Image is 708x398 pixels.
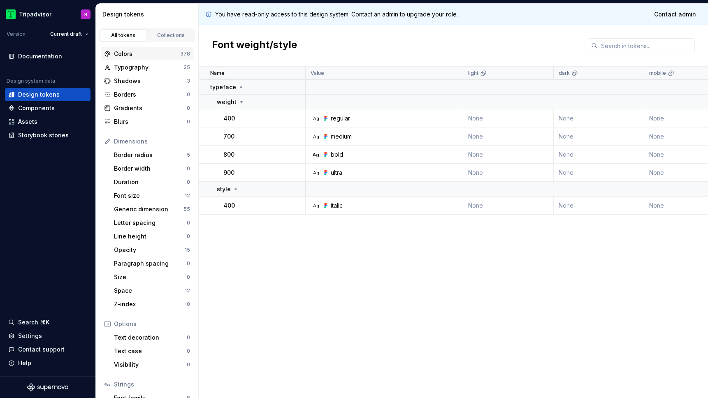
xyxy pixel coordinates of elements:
[111,230,193,243] a: Line height0
[111,176,193,189] a: Duration0
[187,334,190,341] div: 0
[187,179,190,185] div: 0
[463,109,554,127] td: None
[331,169,342,177] div: ultra
[111,345,193,358] a: Text case0
[114,77,187,85] div: Shadows
[187,165,190,172] div: 0
[185,192,190,199] div: 12
[223,169,234,177] p: 900
[114,287,185,295] div: Space
[187,361,190,368] div: 0
[111,189,193,202] a: Font size12
[313,133,319,140] div: Ag
[114,361,187,369] div: Visibility
[18,104,55,112] div: Components
[223,132,234,141] p: 700
[212,38,297,53] h2: Font weight/style
[5,88,91,101] a: Design tokens
[187,220,190,226] div: 0
[101,88,193,101] a: Borders0
[46,28,92,40] button: Current draft
[223,201,235,210] p: 400
[114,63,183,72] div: Typography
[18,52,62,60] div: Documentation
[5,50,91,63] a: Documentation
[463,164,554,182] td: None
[463,197,554,215] td: None
[18,131,69,139] div: Storybook stories
[114,178,187,186] div: Duration
[331,150,343,159] div: bold
[223,150,234,159] p: 800
[187,348,190,354] div: 0
[114,273,187,281] div: Size
[183,206,190,213] div: 55
[114,333,187,342] div: Text decoration
[598,38,695,53] input: Search in tokens...
[185,287,190,294] div: 12
[654,10,696,19] span: Contact admin
[5,329,91,342] a: Settings
[111,162,193,175] a: Border width0
[187,91,190,98] div: 0
[111,243,193,257] a: Opacity15
[5,356,91,370] button: Help
[102,10,195,19] div: Design tokens
[215,10,458,19] p: You have read-only access to this design system. Contact an admin to upgrade your role.
[331,132,352,141] div: medium
[111,257,193,270] a: Paragraph spacing0
[114,259,187,268] div: Paragraph spacing
[114,118,187,126] div: Blurs
[111,358,193,371] a: Visibility0
[187,78,190,84] div: 3
[111,203,193,216] a: Generic dimension55
[187,118,190,125] div: 0
[114,104,187,112] div: Gradients
[111,271,193,284] a: Size0
[217,98,237,106] p: weight
[151,32,192,39] div: Collections
[331,114,350,123] div: regular
[111,216,193,229] a: Letter spacing0
[18,345,65,354] div: Contact support
[18,318,49,326] div: Search ⌘K
[19,10,51,19] div: Tripadvisor
[114,300,187,308] div: Z-index
[180,51,190,57] div: 378
[223,114,235,123] p: 400
[111,298,193,311] a: Z-index0
[18,359,31,367] div: Help
[187,233,190,240] div: 0
[554,127,644,146] td: None
[5,343,91,356] button: Contact support
[311,70,324,76] p: Value
[114,246,185,254] div: Opacity
[111,284,193,297] a: Space12
[187,152,190,158] div: 5
[554,197,644,215] td: None
[331,201,343,210] div: italic
[210,83,236,91] p: typeface
[559,70,570,76] p: dark
[114,205,183,213] div: Generic dimension
[468,70,478,76] p: light
[101,61,193,74] a: Typography35
[114,137,190,146] div: Dimensions
[18,118,37,126] div: Assets
[114,232,187,241] div: Line height
[114,219,187,227] div: Letter spacing
[50,31,82,37] span: Current draft
[114,192,185,200] div: Font size
[649,7,701,22] a: Contact admin
[27,383,68,391] svg: Supernova Logo
[313,202,319,209] div: Ag
[210,70,225,76] p: Name
[114,90,187,99] div: Borders
[187,274,190,280] div: 0
[101,102,193,115] a: Gradients0
[7,31,26,37] div: Version
[2,5,94,23] button: TripadvisorR
[111,331,193,344] a: Text decoration0
[183,64,190,71] div: 35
